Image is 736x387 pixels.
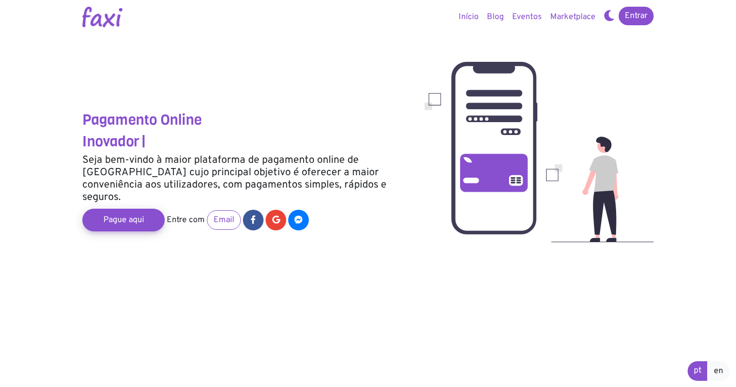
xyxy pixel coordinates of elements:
[82,7,122,27] img: Logotipo Faxi Online
[167,215,205,225] span: Entre com
[82,154,409,204] h5: Seja bem-vindo à maior plataforma de pagamento online de [GEOGRAPHIC_DATA] cujo principal objetiv...
[707,361,730,381] a: en
[619,7,654,25] a: Entrar
[207,210,241,230] a: Email
[82,132,139,151] span: Inovador
[483,7,508,27] a: Blog
[508,7,546,27] a: Eventos
[688,361,708,381] a: pt
[546,7,600,27] a: Marketplace
[82,111,409,129] h3: Pagamento Online
[454,7,483,27] a: Início
[82,209,165,231] a: Pague aqui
